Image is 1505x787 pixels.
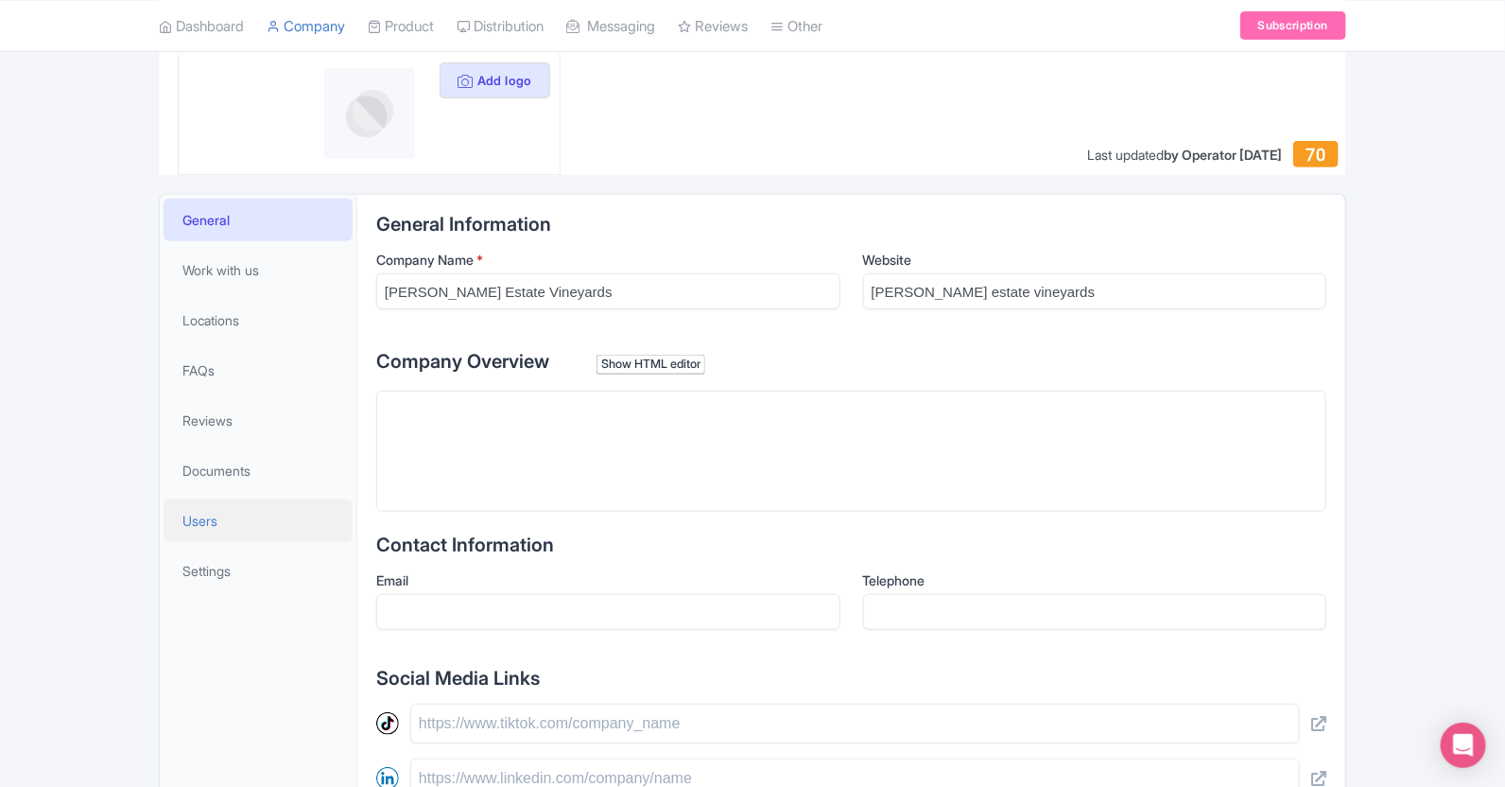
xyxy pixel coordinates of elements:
[1441,723,1486,768] div: Open Intercom Messenger
[1240,11,1346,40] a: Subscription
[182,260,259,280] span: Work with us
[164,399,353,442] a: Reviews
[410,704,1300,743] input: https://www.tiktok.com/company_name
[324,68,415,159] img: profile-logo-d1a8e230fb1b8f12adc913e4f4d7365c.png
[376,214,1326,235] h2: General Information
[164,550,353,592] a: Settings
[182,310,239,330] span: Locations
[1306,145,1325,165] span: 70
[182,210,230,230] span: General
[164,249,353,291] a: Work with us
[1164,147,1282,163] span: by Operator [DATE]
[1087,145,1282,165] div: Last updated
[164,499,353,542] a: Users
[164,199,353,241] a: General
[182,511,217,531] span: Users
[182,360,215,380] span: FAQs
[182,461,251,481] span: Documents
[164,299,353,341] a: Locations
[182,411,233,430] span: Reviews
[376,712,399,735] img: tiktok-round-01-ca200c7ba8d03f2cade56905edf8567d.svg
[440,62,550,98] button: Add logo
[164,449,353,492] a: Documents
[376,572,408,588] span: Email
[164,349,353,392] a: FAQs
[376,350,549,373] span: Company Overview
[863,572,925,588] span: Telephone
[863,252,912,268] span: Website
[182,561,231,581] span: Settings
[597,355,705,375] div: Show HTML editor
[376,534,1326,555] h2: Contact Information
[376,668,1326,689] h2: Social Media Links
[376,252,474,268] span: Company Name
